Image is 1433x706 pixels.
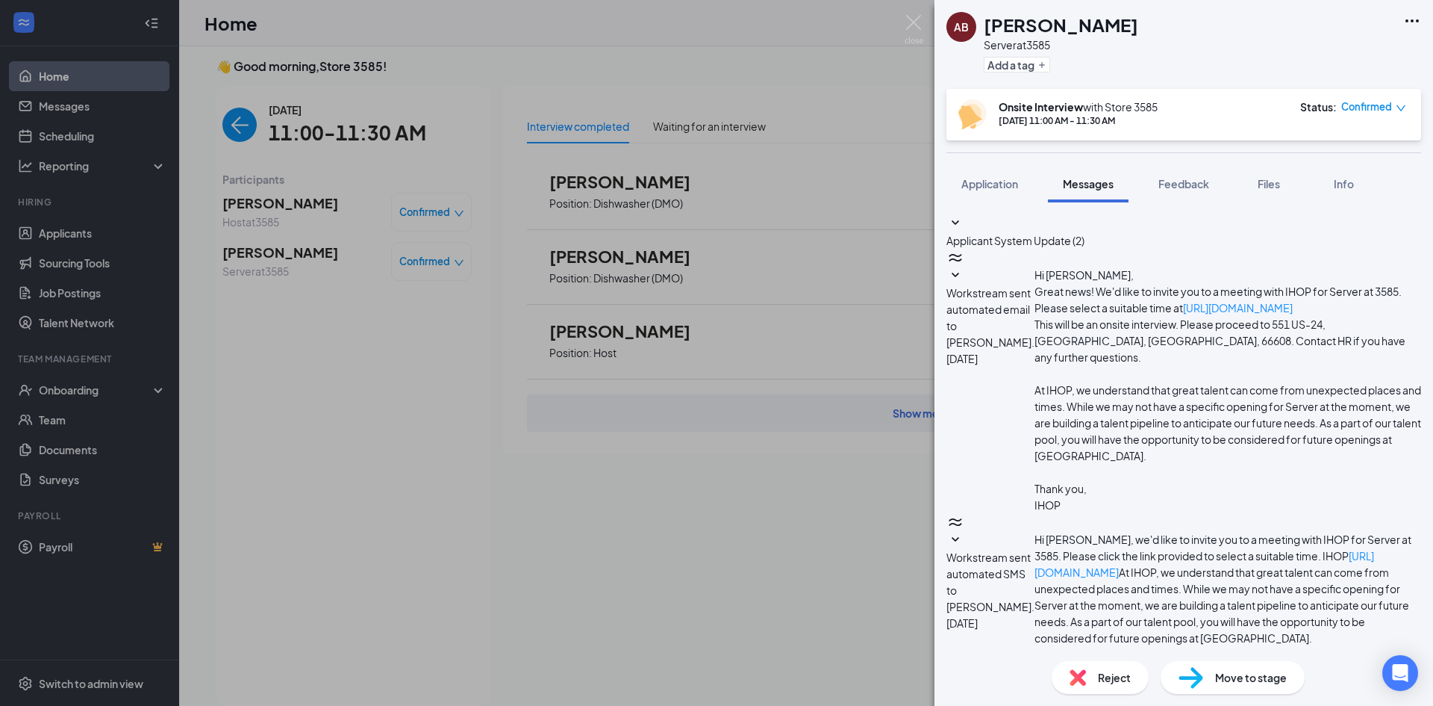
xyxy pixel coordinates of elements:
div: with Store 3585 [999,99,1158,114]
span: Info [1334,177,1354,191]
div: Server at 3585 [984,37,1138,52]
a: [URL][DOMAIN_NAME] [1183,301,1293,315]
button: SmallChevronDown [946,646,1082,681]
b: Onsite Interview [999,100,1083,114]
span: Confirmed [1341,99,1392,114]
p: IHOP [1034,497,1421,513]
span: Applicant System Update (2) [946,234,1084,247]
p: Great news! We'd like to invite you to a meeting with IHOP for Server at 3585. Please select a su... [1034,283,1421,316]
div: Status : [1300,99,1337,114]
svg: WorkstreamLogo [946,513,964,531]
span: [DATE] [946,615,978,631]
span: Files [1258,177,1280,191]
div: [DATE] 11:00 AM - 11:30 AM [999,114,1158,127]
button: PlusAdd a tag [984,57,1050,72]
span: Messages [1063,177,1114,191]
span: Move to stage [1215,669,1287,686]
p: At IHOP, we understand that great talent can come from unexpected places and times. While we may ... [1034,382,1421,464]
span: Hi [PERSON_NAME], we'd like to invite you to a meeting with IHOP for Server at 3585. Please click... [1034,533,1411,645]
p: Hi [PERSON_NAME], [1034,267,1421,283]
p: Thank you, [1034,480,1421,497]
span: Reject [1098,669,1131,686]
svg: SmallChevronDown [946,267,964,285]
div: AB [954,19,969,34]
h1: [PERSON_NAME] [984,12,1138,37]
span: [DATE] [946,350,978,367]
svg: Plus [1037,61,1046,69]
svg: Ellipses [1403,12,1421,30]
svg: SmallChevronDown [946,646,964,664]
svg: SmallChevronDown [946,214,964,232]
span: down [1396,103,1406,114]
p: This will be an onsite interview. Please proceed to 551 US-24, [GEOGRAPHIC_DATA], [GEOGRAPHIC_DAT... [1034,316,1421,365]
span: Feedback [1158,177,1209,191]
svg: SmallChevronDown [946,531,964,549]
span: Application [961,177,1018,191]
span: Workstream sent automated email to [PERSON_NAME]. [946,286,1034,349]
span: Workstream sent automated SMS to [PERSON_NAME]. [946,551,1034,613]
button: SmallChevronDownApplicant System Update (2) [946,214,1084,249]
svg: WorkstreamLogo [946,249,964,267]
div: Open Intercom Messenger [1382,655,1418,691]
